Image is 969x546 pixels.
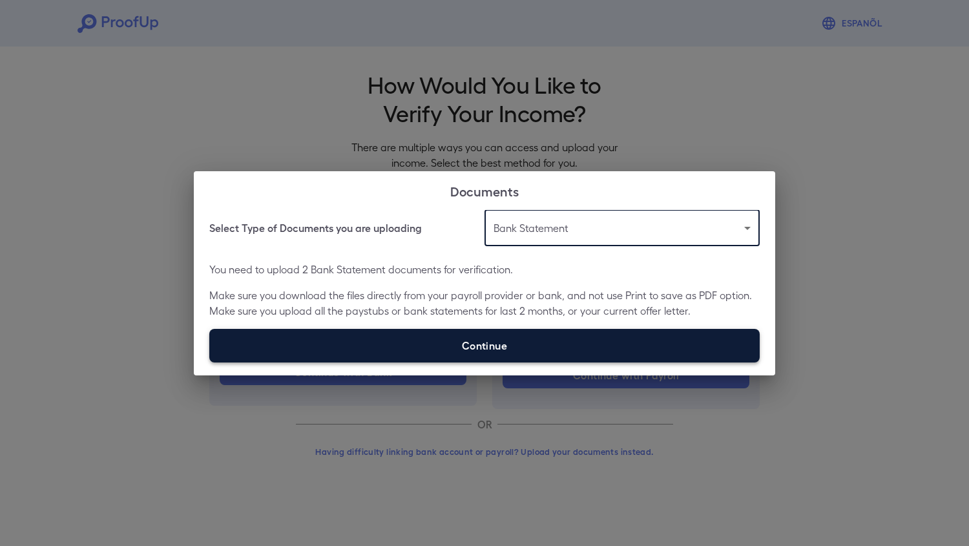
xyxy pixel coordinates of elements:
[194,171,775,210] h2: Documents
[209,262,760,277] p: You need to upload 2 Bank Statement documents for verification.
[209,329,760,362] label: Continue
[209,220,422,236] h6: Select Type of Documents you are uploading
[484,210,760,246] div: Bank Statement
[209,288,760,319] p: Make sure you download the files directly from your payroll provider or bank, and not use Print t...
